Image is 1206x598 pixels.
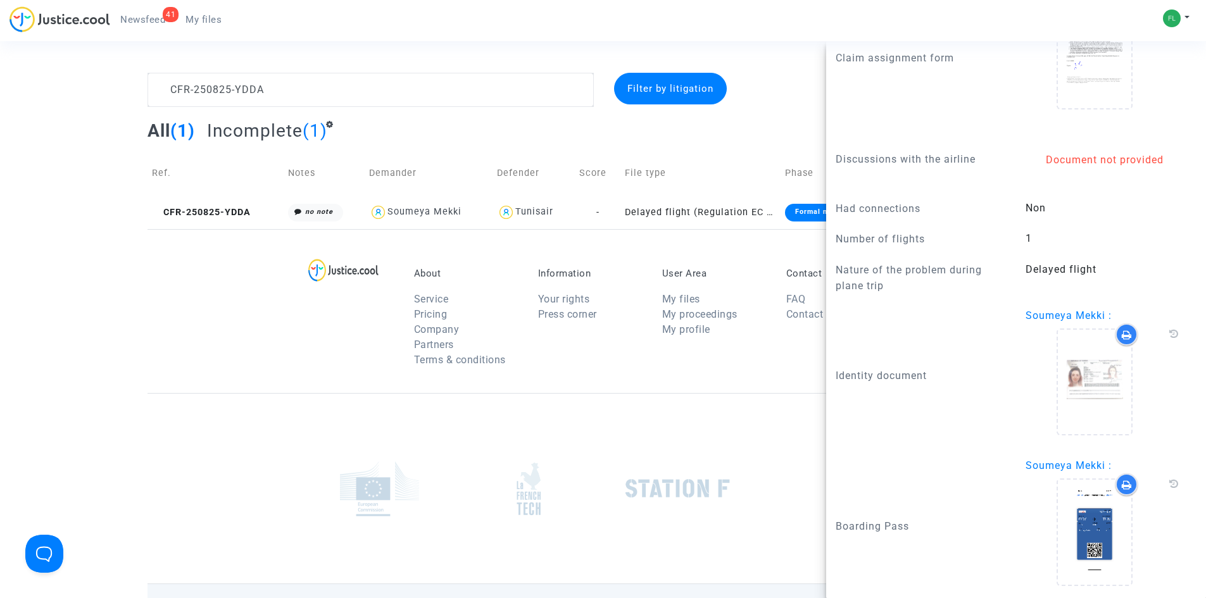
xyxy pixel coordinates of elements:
[836,50,1007,66] p: Claim assignment form
[662,308,738,320] a: My proceedings
[836,151,1007,167] p: Discussions with the airline
[786,308,824,320] a: Contact
[340,461,419,516] img: europe_commision.png
[414,339,454,351] a: Partners
[207,120,303,141] span: Incomplete
[1163,9,1181,27] img: 27626d57a3ba4a5b969f53e3f2c8e71c
[1026,153,1184,168] div: Document not provided
[836,231,1007,247] p: Number of flights
[387,206,462,217] div: Soumeya Mekki
[152,207,251,218] span: CFR-250825-YDDA
[414,293,449,305] a: Service
[120,14,165,25] span: Newsfeed
[620,151,781,196] td: File type
[596,207,600,218] span: -
[836,262,1007,294] p: Nature of the problem during plane trip
[575,151,620,196] td: Score
[497,203,515,221] img: icon-user.svg
[493,151,575,196] td: Defender
[785,204,857,221] div: Formal notice
[414,268,519,279] p: About
[1026,459,1112,471] span: Soumeya Mekki :
[517,462,541,516] img: french_tech.png
[175,10,232,29] a: My files
[148,151,284,196] td: Ref.
[538,268,643,279] p: Information
[414,323,460,335] a: Company
[185,14,222,25] span: My files
[662,323,710,335] a: My profile
[1026,263,1096,275] span: Delayed flight
[1026,202,1046,214] span: Non
[25,535,63,573] iframe: Help Scout Beacon - Open
[781,151,883,196] td: Phase
[308,259,379,282] img: logo-lg.svg
[305,208,333,216] i: no note
[836,368,1007,383] p: Identity document
[662,293,700,305] a: My files
[148,120,170,141] span: All
[163,7,179,22] div: 41
[786,268,891,279] p: Contact
[110,10,175,29] a: 41Newsfeed
[786,293,806,305] a: FAQ
[365,151,493,196] td: Demander
[620,196,781,229] td: Delayed flight (Regulation EC 261/2004)
[625,479,730,498] img: stationf.png
[836,518,1007,534] p: Boarding Pass
[414,354,506,366] a: Terms & conditions
[662,268,767,279] p: User Area
[303,120,327,141] span: (1)
[1026,232,1032,244] span: 1
[9,6,110,32] img: jc-logo.svg
[627,83,713,94] span: Filter by litigation
[1026,309,1112,321] span: Soumeya Mekki :
[538,293,590,305] a: Your rights
[284,151,365,196] td: Notes
[170,120,195,141] span: (1)
[515,206,553,217] div: Tunisair
[836,201,1007,216] p: Had connections
[414,308,448,320] a: Pricing
[538,308,597,320] a: Press corner
[369,203,387,221] img: icon-user.svg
